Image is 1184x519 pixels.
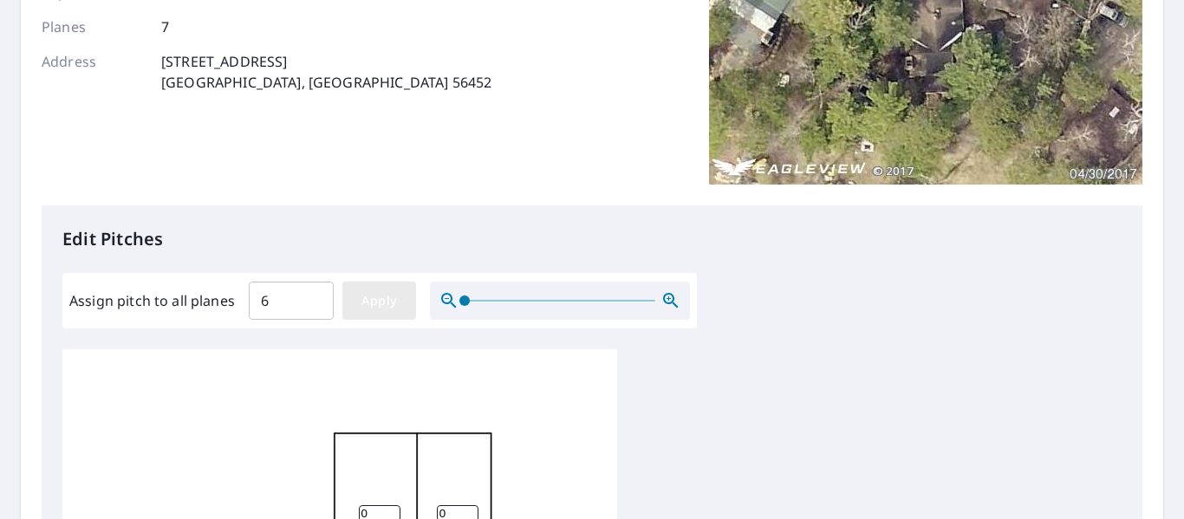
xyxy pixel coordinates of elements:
[249,276,334,325] input: 00.0
[356,290,402,312] span: Apply
[42,51,146,93] p: Address
[342,282,416,320] button: Apply
[42,16,146,37] p: Planes
[161,51,491,93] p: [STREET_ADDRESS] [GEOGRAPHIC_DATA], [GEOGRAPHIC_DATA] 56452
[161,16,169,37] p: 7
[69,290,235,311] label: Assign pitch to all planes
[62,226,1122,252] p: Edit Pitches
